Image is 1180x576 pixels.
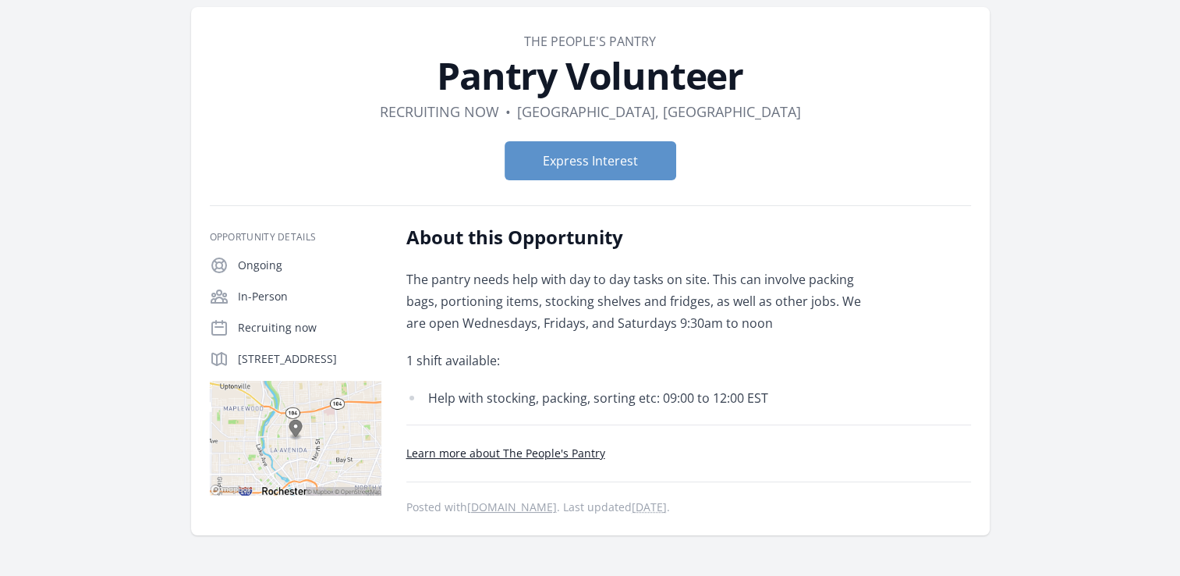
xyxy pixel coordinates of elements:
[406,387,863,409] li: Help with stocking, packing, sorting etc: 09:00 to 12:00 EST
[238,320,381,336] p: Recruiting now
[406,350,863,372] p: 1 shift available:
[524,33,656,50] a: The People's Pantry
[406,225,863,250] h2: About this Opportunity
[210,57,971,94] h1: Pantry Volunteer
[238,258,381,273] p: Ongoing
[238,289,381,304] p: In-Person
[406,446,605,460] a: Learn more about The People's Pantry
[210,231,381,244] h3: Opportunity Details
[210,381,381,496] img: Map
[380,101,499,123] dd: Recruiting now
[505,141,676,180] button: Express Interest
[238,351,381,367] p: [STREET_ADDRESS]
[467,500,557,514] a: [DOMAIN_NAME]
[406,268,863,334] p: The pantry needs help with day to day tasks on site. This can involve packing bags, portioning it...
[632,500,667,514] abbr: Tue, Sep 9, 2025 3:50 PM
[505,101,511,123] div: •
[406,501,971,514] p: Posted with . Last updated .
[517,101,801,123] dd: [GEOGRAPHIC_DATA], [GEOGRAPHIC_DATA]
